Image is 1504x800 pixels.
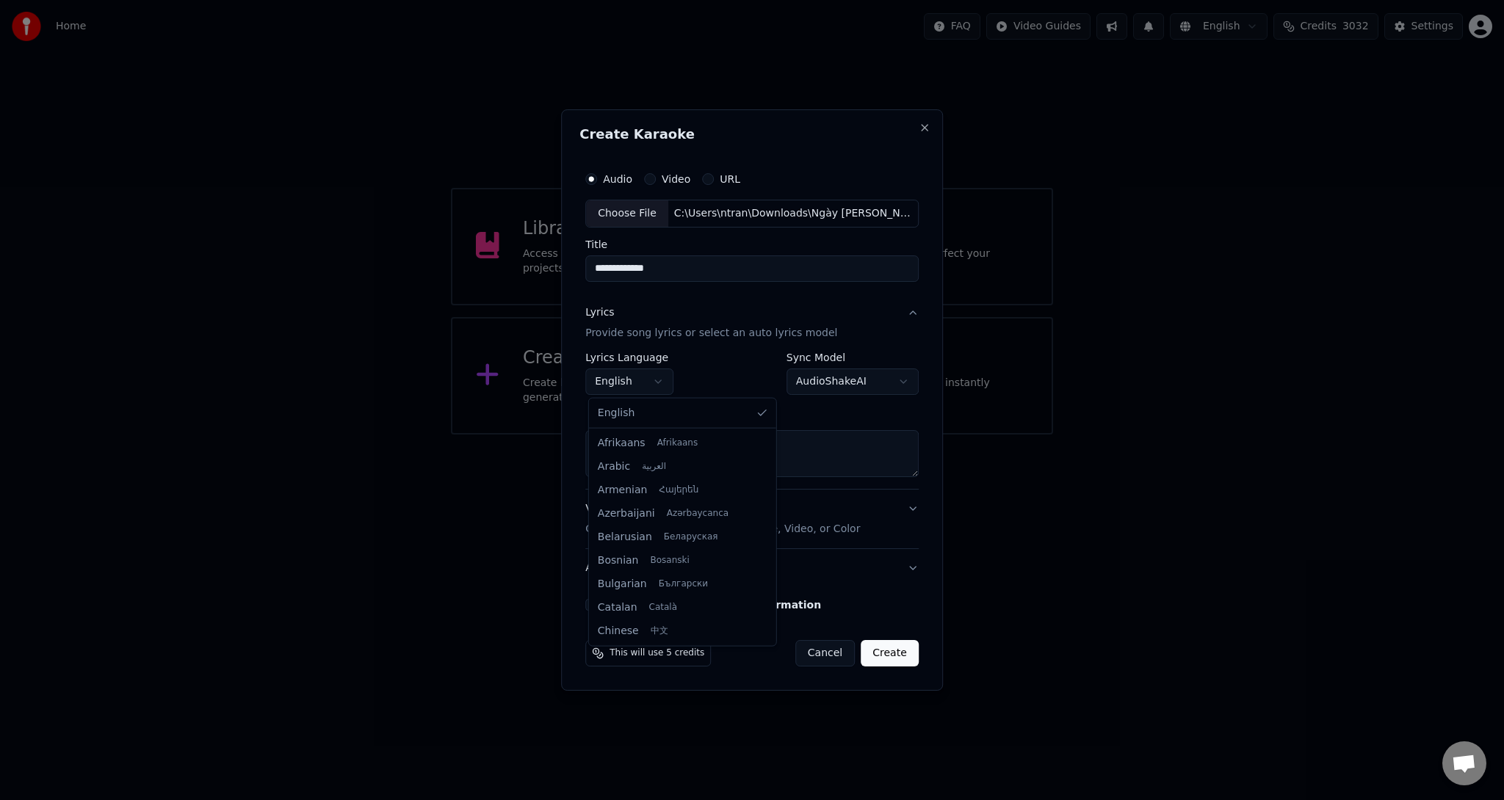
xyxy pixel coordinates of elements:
[667,508,728,520] span: Azərbaycanca
[598,600,637,614] span: Catalan
[598,459,630,474] span: Arabic
[659,484,698,496] span: Հայերեն
[649,601,677,613] span: Català
[650,555,689,567] span: Bosanski
[642,461,666,473] span: العربية
[657,437,698,449] span: Afrikaans
[664,531,718,543] span: Беларуская
[598,576,647,591] span: Bulgarian
[659,578,708,589] span: Български
[598,436,646,451] span: Afrikaans
[598,623,639,638] span: Chinese
[598,483,648,498] span: Armenian
[598,553,639,568] span: Bosnian
[598,530,652,545] span: Belarusian
[651,625,668,636] span: 中文
[598,406,635,421] span: English
[598,506,655,521] span: Azerbaijani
